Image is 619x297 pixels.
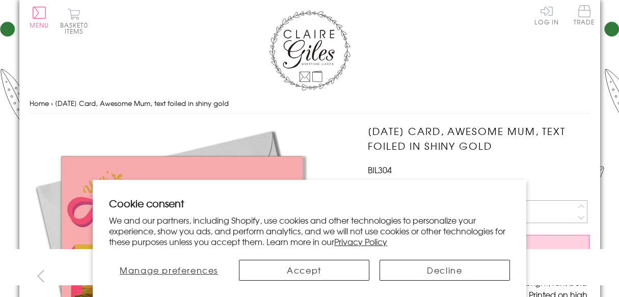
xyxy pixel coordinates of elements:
[380,260,510,281] button: Decline
[30,20,49,30] span: Menu
[51,98,53,108] span: ›
[60,8,88,34] button: Basket0 items
[109,260,229,281] button: Manage preferences
[109,215,510,247] p: We and our partners, including Shopify, use cookies and other technologies to personalize your ex...
[334,235,387,248] a: Privacy Policy
[269,10,351,91] img: Claire Giles Greetings Cards
[368,176,393,190] span: £3.50
[30,7,49,28] button: Menu
[534,5,559,25] a: Log In
[368,124,589,153] h1: [DATE] Card, Awesome Mum, text foiled in shiny gold
[65,20,88,36] span: 0 items
[55,98,229,108] span: [DATE] Card, Awesome Mum, text foiled in shiny gold
[30,98,49,108] a: Home
[574,5,595,25] span: Trade
[239,260,369,281] button: Accept
[120,264,218,276] span: Manage preferences
[109,196,510,210] h2: Cookie consent
[30,264,52,287] button: prev
[30,93,590,114] nav: breadcrumbs
[574,5,595,27] a: Trade
[368,164,392,176] span: BIL304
